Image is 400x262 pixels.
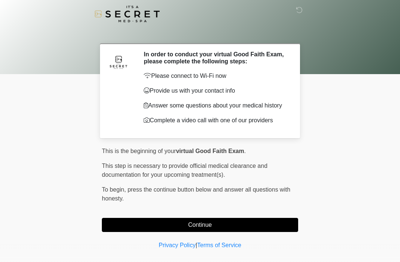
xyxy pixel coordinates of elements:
[144,51,287,65] h2: In order to conduct your virtual Good Faith Exam, please complete the following steps:
[102,186,290,202] span: press the continue button below and answer all questions with honesty.
[94,6,160,22] img: It's A Secret Med Spa Logo
[244,148,246,154] span: .
[144,72,287,80] p: Please connect to Wi-Fi now
[144,116,287,125] p: Complete a video call with one of our providers
[144,101,287,110] p: Answer some questions about your medical history
[196,242,197,248] a: |
[197,242,241,248] a: Terms of Service
[107,51,130,73] img: Agent Avatar
[102,148,176,154] span: This is the beginning of your
[159,242,196,248] a: Privacy Policy
[96,27,304,40] h1: ‎ ‎
[176,148,244,154] strong: virtual Good Faith Exam
[102,163,267,178] span: This step is necessary to provide official medical clearance and documentation for your upcoming ...
[102,218,298,232] button: Continue
[102,186,127,193] span: To begin,
[144,86,287,95] p: Provide us with your contact info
